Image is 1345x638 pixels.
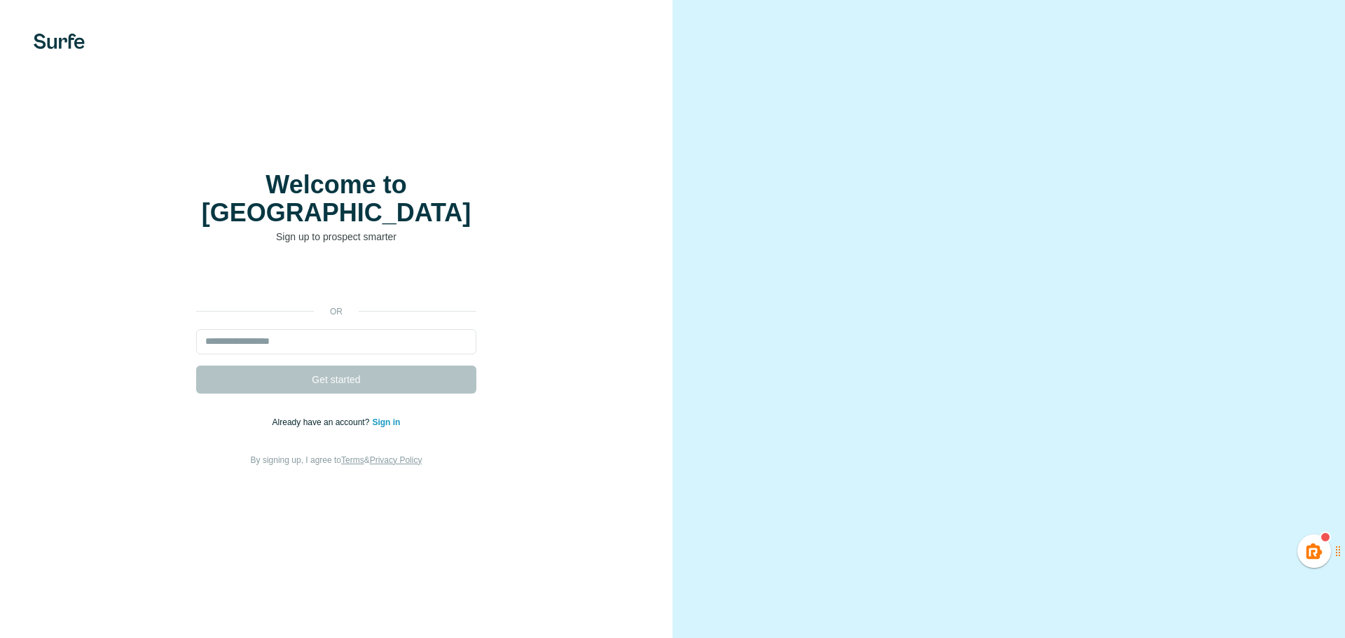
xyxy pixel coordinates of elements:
[189,265,483,296] iframe: Sign in with Google Button
[273,417,373,427] span: Already have an account?
[372,417,400,427] a: Sign in
[341,455,364,465] a: Terms
[370,455,422,465] a: Privacy Policy
[196,230,476,244] p: Sign up to prospect smarter
[34,34,85,49] img: Surfe's logo
[196,171,476,227] h1: Welcome to [GEOGRAPHIC_DATA]
[314,305,359,318] p: or
[251,455,422,465] span: By signing up, I agree to &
